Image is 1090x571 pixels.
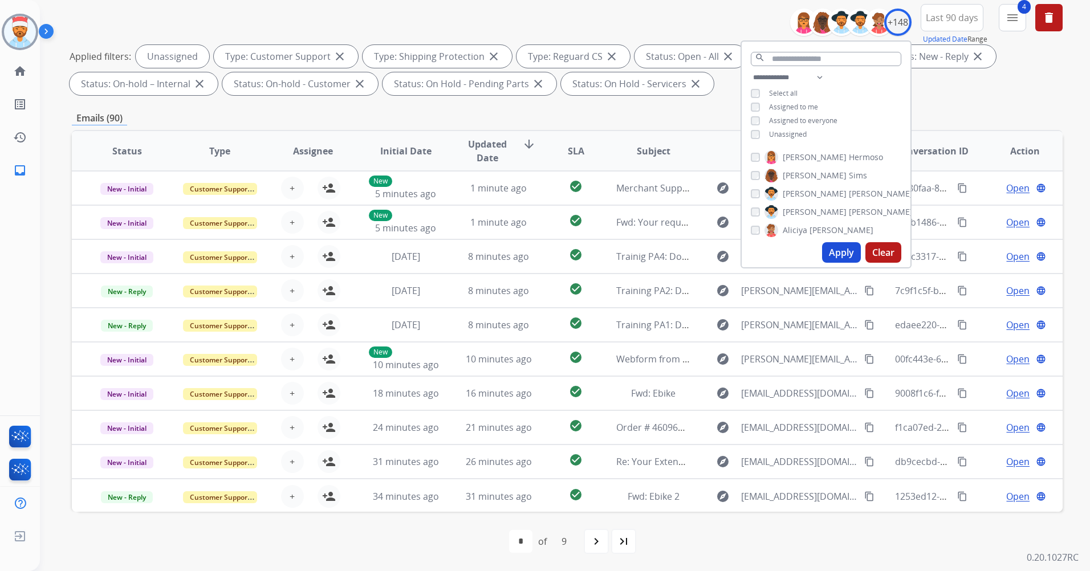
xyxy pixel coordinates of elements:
[716,455,730,468] mat-icon: explore
[895,455,1068,468] span: db9cecbd-c5c1-461f-8dfb-d5c27c7b60d7
[849,206,913,218] span: [PERSON_NAME]
[616,319,804,331] span: Training PA1: Do Not Assign (Trainee Name)
[926,15,978,20] span: Last 90 days
[957,285,967,296] mat-icon: content_copy
[183,217,257,229] span: Customer Support
[849,170,867,181] span: Sims
[822,242,861,263] button: Apply
[569,214,583,227] mat-icon: check_circle
[716,318,730,332] mat-icon: explore
[864,320,875,330] mat-icon: content_copy
[957,388,967,398] mat-icon: content_copy
[769,129,807,139] span: Unassigned
[100,422,153,434] span: New - Initial
[864,491,875,501] mat-icon: content_copy
[183,320,257,332] span: Customer Support
[617,535,631,548] mat-icon: last_page
[864,354,875,364] mat-icon: content_copy
[741,490,858,503] span: [EMAIL_ADDRESS][DOMAIN_NAME]
[466,421,532,434] span: 21 minutes ago
[921,4,983,31] button: Last 90 days
[281,416,304,439] button: +
[100,217,153,229] span: New - Initial
[1036,388,1046,398] mat-icon: language
[971,50,985,63] mat-icon: close
[290,490,295,503] span: +
[373,358,439,371] span: 10 minutes ago
[569,385,583,398] mat-icon: check_circle
[970,131,1063,171] th: Action
[1036,320,1046,330] mat-icon: language
[466,455,532,468] span: 26 minutes ago
[895,353,1067,365] span: 00fc443e-6491-4b1c-9fc6-dd8e2ba7cb51
[470,216,527,229] span: 1 minute ago
[957,456,967,467] mat-icon: content_copy
[322,455,336,468] mat-icon: person_add
[895,284,1064,297] span: 7c9f1c5f-b031-4048-8a64-27b5bdfa602c
[741,318,858,332] span: [PERSON_NAME][EMAIL_ADDRESS][DOMAIN_NAME]
[741,352,858,366] span: [PERSON_NAME][EMAIL_ADDRESS][PERSON_NAME][DOMAIN_NAME]
[896,144,969,158] span: Conversation ID
[616,182,939,194] span: Merchant Support #659873: How would you rate the support you received?
[616,284,804,297] span: Training PA2: Do Not Assign (Trainee Name)
[531,77,545,91] mat-icon: close
[369,176,392,187] p: New
[369,210,392,221] p: New
[373,455,439,468] span: 31 minutes ago
[999,4,1026,31] button: 4
[957,354,967,364] mat-icon: content_copy
[783,152,847,163] span: [PERSON_NAME]
[363,45,512,68] div: Type: Shipping Protection
[183,491,257,503] span: Customer Support
[383,72,556,95] div: Status: On Hold - Pending Parts
[849,152,883,163] span: Hermoso
[183,354,257,366] span: Customer Support
[112,144,142,158] span: Status
[322,421,336,434] mat-icon: person_add
[616,353,1016,365] span: Webform from [PERSON_NAME][EMAIL_ADDRESS][PERSON_NAME][DOMAIN_NAME] on [DATE]
[628,490,680,503] span: Fwd: Ebike 2
[605,50,619,63] mat-icon: close
[716,284,730,297] mat-icon: explore
[392,319,420,331] span: [DATE]
[864,285,875,296] mat-icon: content_copy
[290,386,295,400] span: +
[183,251,257,263] span: Customer Support
[468,319,529,331] span: 8 minutes ago
[923,35,967,44] button: Updated Date
[569,180,583,193] mat-icon: check_circle
[783,206,847,218] span: [PERSON_NAME]
[373,490,439,503] span: 34 minutes ago
[957,491,967,501] mat-icon: content_copy
[333,50,347,63] mat-icon: close
[101,320,153,332] span: New - Reply
[1006,352,1030,366] span: Open
[466,353,532,365] span: 10 minutes ago
[1036,285,1046,296] mat-icon: language
[721,50,735,63] mat-icon: close
[1006,284,1030,297] span: Open
[849,188,913,199] span: [PERSON_NAME]
[322,352,336,366] mat-icon: person_add
[895,387,1067,399] span: 9008f1c6-fd48-4d86-8739-6ed210a4e408
[1036,456,1046,467] mat-icon: language
[290,421,295,434] span: +
[716,421,730,434] mat-icon: explore
[864,388,875,398] mat-icon: content_copy
[569,488,583,501] mat-icon: check_circle
[136,45,209,68] div: Unassigned
[13,64,27,78] mat-icon: home
[322,215,336,229] mat-icon: person_add
[876,45,996,68] div: Status: New - Reply
[616,455,786,468] span: Re: Your Extend claim is being reviewed
[375,222,436,234] span: 5 minutes ago
[13,130,27,144] mat-icon: history
[487,50,501,63] mat-icon: close
[290,215,295,229] span: +
[716,490,730,503] mat-icon: explore
[755,52,765,63] mat-icon: search
[470,182,527,194] span: 1 minute ago
[884,9,912,36] div: +148
[810,225,873,236] span: [PERSON_NAME]
[1006,215,1030,229] span: Open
